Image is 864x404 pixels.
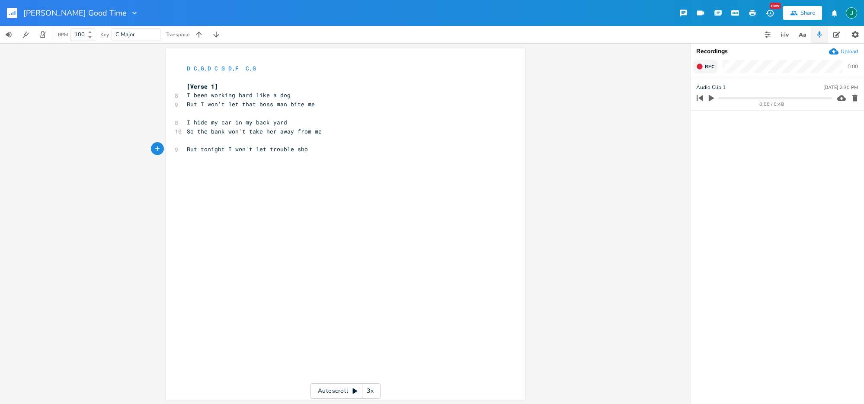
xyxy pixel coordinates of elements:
[841,48,858,55] div: Upload
[846,7,857,19] img: Jim Rudolf
[696,83,726,92] span: Audio Clip 1
[23,9,127,17] span: [PERSON_NAME] Good Time
[187,145,308,153] span: But tonight I won't let trouble sho
[310,383,381,399] div: Autoscroll
[362,383,378,399] div: 3x
[253,64,256,72] span: G
[848,64,858,69] div: 0:00
[208,64,211,72] span: D
[58,32,68,37] div: BPM
[187,127,322,135] span: So the bank won't take her away from me
[228,64,232,72] span: D
[115,31,135,38] span: C Major
[800,9,815,17] div: Share
[711,102,832,107] div: 0:00 / 0:48
[187,118,287,126] span: I hide my car in my back yard
[187,91,291,99] span: I been working hard like a dog
[187,64,256,72] span: . . . .
[705,64,714,70] span: Rec
[187,64,190,72] span: D
[823,85,858,90] div: [DATE] 2:30 PM
[187,100,315,108] span: But I won't let that boss man bite me
[761,5,778,21] button: New
[194,64,197,72] span: C
[783,6,822,20] button: Share
[214,64,218,72] span: C
[100,32,109,37] div: Key
[235,64,239,72] span: F
[166,32,189,37] div: Transpose
[246,64,249,72] span: C
[201,64,204,72] span: G
[693,60,718,73] button: Rec
[829,47,858,56] button: Upload
[770,3,781,9] div: New
[221,64,225,72] span: G
[187,83,218,90] span: [Verse 1]
[696,48,859,54] div: Recordings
